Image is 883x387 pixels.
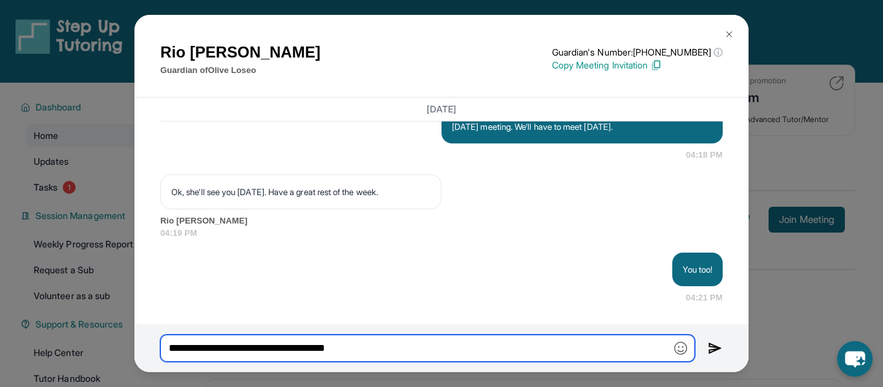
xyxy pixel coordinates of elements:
span: 04:19 PM [160,227,723,240]
span: ⓘ [714,46,723,59]
img: Copy Icon [650,59,662,71]
p: Guardian's Number: [PHONE_NUMBER] [552,46,723,59]
p: Copy Meeting Invitation [552,59,723,72]
p: Ok, she'll see you [DATE]. Have a great rest of the week. [171,185,431,198]
span: Rio [PERSON_NAME] [160,214,723,227]
img: Send icon [708,340,723,356]
img: Emoji [674,342,687,355]
h3: [DATE] [160,103,723,116]
p: You too! [683,263,712,276]
h1: Rio [PERSON_NAME] [160,41,321,64]
span: 04:21 PM [686,291,723,304]
p: Guardian of Olive Loseo [160,64,321,77]
span: 04:18 PM [686,149,723,162]
button: chat-button [837,341,873,377]
img: Close Icon [724,29,734,39]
